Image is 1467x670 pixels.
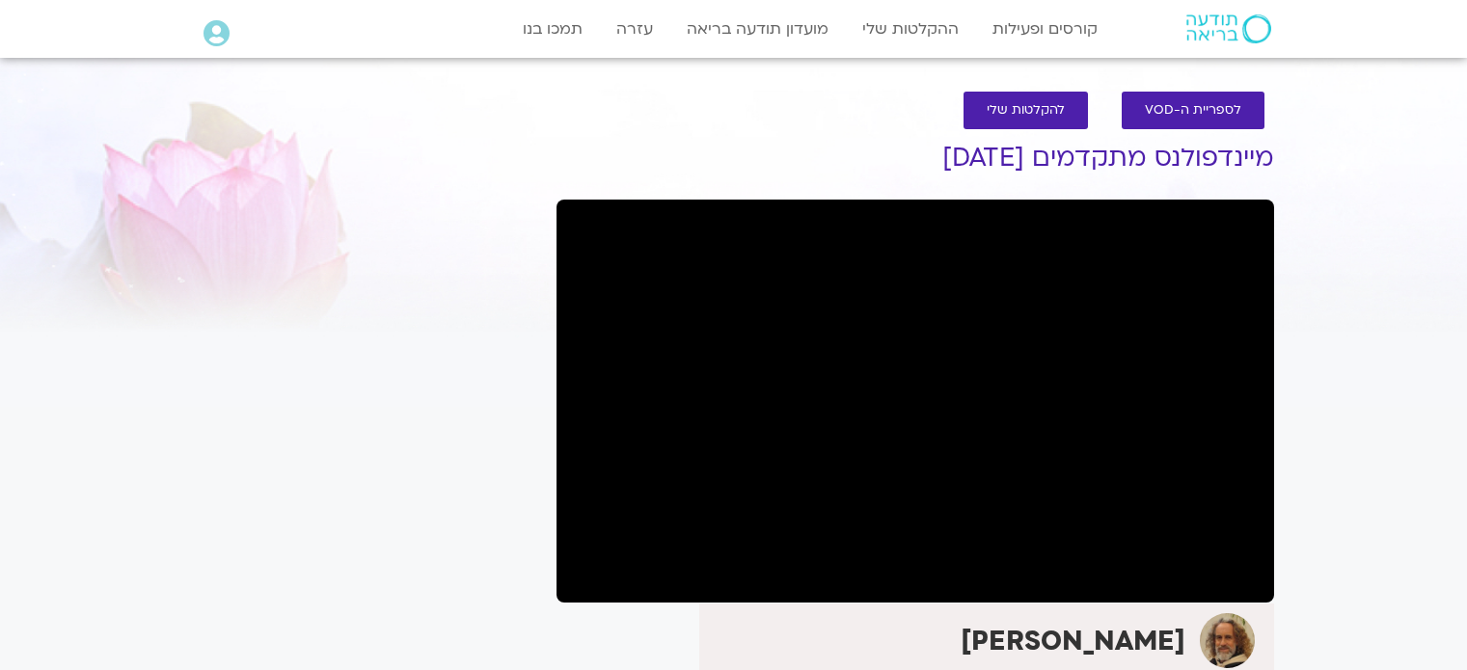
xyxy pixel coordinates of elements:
a: ההקלטות שלי [853,11,968,47]
a: תמכו בנו [513,11,592,47]
a: להקלטות שלי [964,92,1088,129]
a: מועדון תודעה בריאה [677,11,838,47]
a: לספריית ה-VOD [1122,92,1264,129]
span: להקלטות שלי [987,103,1065,118]
h1: מיינדפולנס מתקדמים [DATE] [557,144,1274,173]
strong: [PERSON_NAME] [961,623,1185,659]
img: דוד לב [1200,613,1255,668]
a: קורסים ופעילות [983,11,1107,47]
img: תודעה בריאה [1186,14,1271,43]
span: לספריית ה-VOD [1145,103,1241,118]
a: עזרה [607,11,663,47]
